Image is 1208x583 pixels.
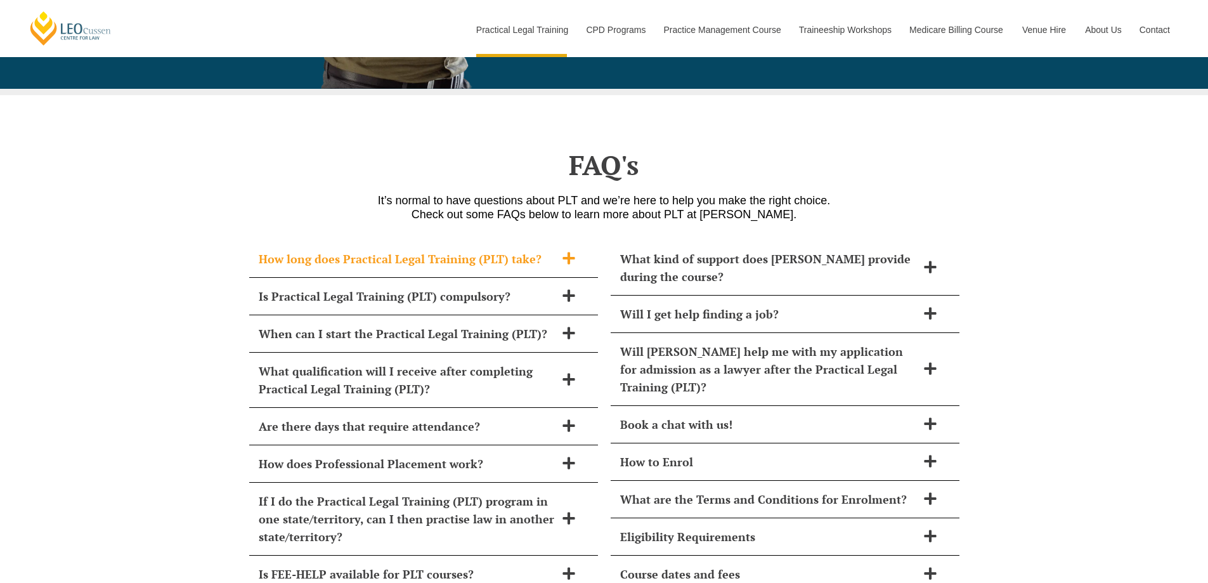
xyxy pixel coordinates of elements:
[1013,3,1075,57] a: Venue Hire
[243,193,966,221] p: It’s normal to have questions about PLT and we’re here to help you make the right choice. Check o...
[259,250,555,268] h2: How long does Practical Legal Training (PLT) take?
[29,10,113,46] a: [PERSON_NAME] Centre for Law
[1130,3,1179,57] a: Contact
[620,416,917,433] h2: Book a chat with us!
[620,565,917,583] h2: Course dates and fees
[243,149,966,181] h2: FAQ's
[620,490,917,508] h2: What are the Terms and Conditions for Enrolment?
[259,455,555,473] h2: How does Professional Placement work?
[900,3,1013,57] a: Medicare Billing Course
[654,3,789,57] a: Practice Management Course
[620,528,917,546] h2: Eligibility Requirements
[259,325,555,343] h2: When can I start the Practical Legal Training (PLT)?
[467,3,577,57] a: Practical Legal Training
[789,3,900,57] a: Traineeship Workshops
[259,287,555,305] h2: Is Practical Legal Training (PLT) compulsory?
[259,565,555,583] h2: Is FEE-HELP available for PLT courses?
[1075,3,1130,57] a: About Us
[620,453,917,471] h2: How to Enrol
[259,492,555,546] h2: If I do the Practical Legal Training (PLT) program in one state/territory, can I then practise la...
[259,362,555,398] h2: What qualification will I receive after completing Practical Legal Training (PLT)?
[620,343,917,396] h2: Will [PERSON_NAME] help me with my application for admission as a lawyer after the Practical Lega...
[259,417,555,435] h2: Are there days that require attendance?
[620,305,917,323] h2: Will I get help finding a job?
[620,250,917,285] h2: What kind of support does [PERSON_NAME] provide during the course?
[576,3,654,57] a: CPD Programs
